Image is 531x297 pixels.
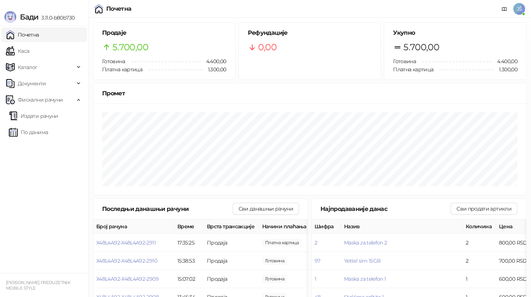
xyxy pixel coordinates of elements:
[102,58,125,65] span: Готовина
[6,44,29,58] a: Каса
[262,275,287,283] span: 800,00
[492,57,517,65] span: 4.400,00
[315,239,317,246] button: 2
[9,125,48,140] a: По данима
[320,204,451,214] div: Најпродаваније данас
[463,234,496,252] td: 2
[312,219,341,234] th: Шифра
[4,11,16,23] img: Logo
[204,219,259,234] th: Врста трансакције
[233,203,299,215] button: Сви данашњи рачуни
[106,6,132,12] div: Почетна
[259,219,333,234] th: Начини плаћања
[201,57,226,65] span: 4.400,00
[112,40,148,54] span: 5.700,00
[451,203,517,215] button: Сви продати артикли
[102,89,517,98] div: Промет
[96,239,156,246] button: X48L4A92-X48L4A92-2911
[463,270,496,288] td: 1
[96,257,157,264] button: X48L4A92-X48L4A92-2910
[174,270,204,288] td: 15:07:02
[6,280,70,291] small: [PERSON_NAME] PREDUZETNIK MOBILE STYLE
[393,66,433,73] span: Платна картица
[204,252,259,270] td: Продаја
[344,239,387,246] button: Maska za telefon 2
[393,28,517,37] h5: Укупно
[315,257,320,264] button: 97
[258,40,277,54] span: 0,00
[463,252,496,270] td: 2
[93,219,174,234] th: Број рачуна
[315,276,316,282] button: 1
[204,270,259,288] td: Продаја
[38,14,74,21] span: 3.11.0-b80b730
[403,40,439,54] span: 5.700,00
[203,65,226,74] span: 1.300,00
[341,219,463,234] th: Назив
[174,219,204,234] th: Време
[20,13,38,21] span: Бади
[102,28,226,37] h5: Продаје
[6,27,39,42] a: Почетна
[102,66,142,73] span: Платна картица
[393,58,416,65] span: Готовина
[344,257,381,264] button: Yettel sim 15GB
[204,234,259,252] td: Продаја
[262,239,302,247] span: 500,00
[494,65,517,74] span: 1.300,00
[262,257,287,265] span: 1.400,00
[102,204,233,214] div: Последњи данашњи рачуни
[18,60,38,75] span: Каталог
[344,276,386,282] button: Maska za telefon 1
[174,234,204,252] td: 17:35:25
[96,276,159,282] button: X48L4A92-X48L4A92-2909
[499,3,510,15] a: Документација
[463,219,496,234] th: Количина
[513,3,525,15] span: JŠ
[248,28,372,37] h5: Рефундације
[9,109,58,123] a: Издати рачуни
[174,252,204,270] td: 15:38:53
[18,76,46,91] span: Документи
[18,92,63,107] span: Фискални рачуни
